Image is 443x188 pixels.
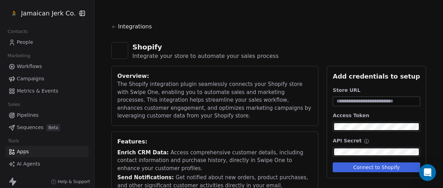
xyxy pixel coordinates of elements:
a: Integrations [111,22,426,36]
div: Integrate your store to automate your sales process [132,52,278,60]
button: Jamaican Jerk Co. [8,7,75,19]
span: Sequences [17,124,43,131]
img: shopify.svg [115,46,125,55]
div: Features: [117,137,312,146]
span: Workflows [17,63,42,70]
div: Add credentials to setup [333,72,420,81]
div: Access comprehensive customer details, including contact information and purchase history, direct... [117,149,312,173]
span: Jamaican Jerk Co. [21,9,76,18]
a: Workflows [6,61,89,72]
div: Overview: [117,72,312,80]
span: Sales [5,99,23,110]
div: Access Token [333,112,420,119]
div: Open Intercom Messenger [419,164,436,181]
span: Enrich CRM Data: [117,149,171,156]
span: Apps [17,148,29,155]
a: Help & Support [51,179,90,184]
span: Pipelines [17,112,39,119]
span: Campaigns [17,75,44,82]
div: Store URL [333,87,420,94]
span: Beta [46,124,60,131]
a: Metrics & Events [6,85,89,97]
a: Apps [6,146,89,157]
img: Square%20Graphic%20Post%20800x800%20px%20(1).png [10,9,18,18]
a: AI Agents [6,158,89,170]
button: Connect to Shopify [333,162,420,172]
span: Contacts [5,26,31,37]
span: Help & Support [58,179,90,184]
span: AI Agents [17,160,40,168]
div: The Shopify integration plugin seamlessly connects your Shopify store with Swipe One, enabling yo... [117,80,312,120]
span: Send Notifications: [117,174,175,181]
span: People [17,39,33,46]
div: Shopify [132,42,278,52]
span: Metrics & Events [17,87,58,95]
span: Integrations [118,22,152,31]
a: SequencesBeta [6,122,89,133]
a: Pipelines [6,109,89,121]
a: Campaigns [6,73,89,85]
div: API Secret [333,137,420,144]
a: People [6,36,89,48]
span: Marketing [5,51,33,61]
span: Tools [5,136,22,146]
